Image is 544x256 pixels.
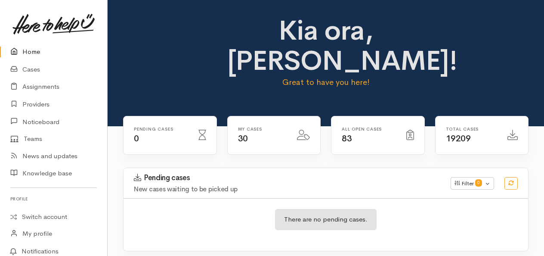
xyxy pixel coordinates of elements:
h6: All Open cases [342,127,396,131]
h6: My cases [238,127,287,131]
h6: Profile [10,193,97,205]
p: Great to have you here! [227,76,425,88]
h1: Kia ora, [PERSON_NAME]! [227,16,425,76]
button: Filter0 [451,177,494,190]
span: 0 [134,133,139,144]
h6: Pending cases [134,127,188,131]
span: 83 [342,133,352,144]
span: 19209 [446,133,471,144]
span: 30 [238,133,248,144]
h4: New cases waiting to be picked up [134,186,440,193]
span: 0 [475,179,482,186]
h6: Total cases [446,127,498,131]
div: There are no pending cases. [275,209,377,230]
h3: Pending cases [134,174,440,182]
